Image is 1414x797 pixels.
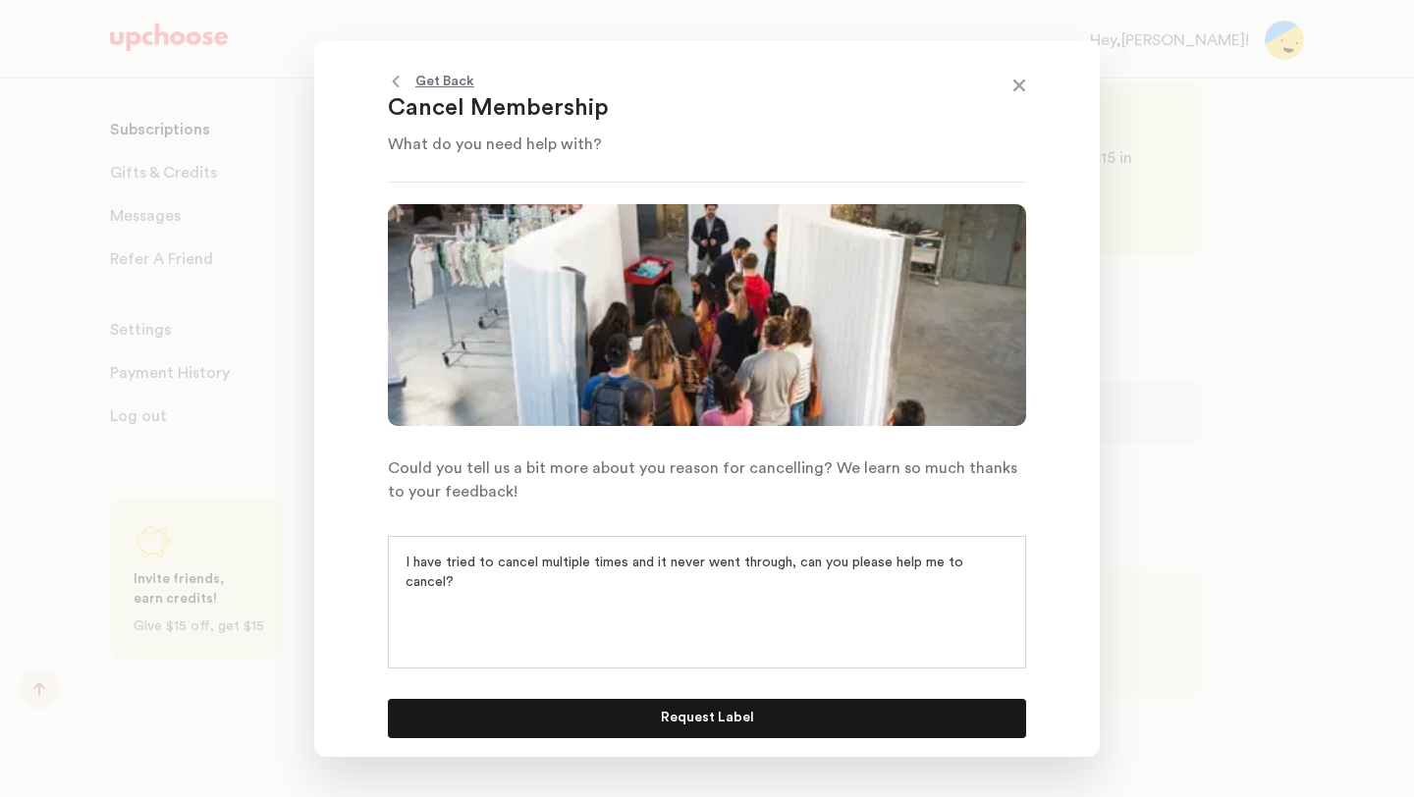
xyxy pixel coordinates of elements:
p: Could you tell us a bit more about you reason for cancelling? We learn so much thanks to your fee... [388,456,1026,504]
p: Cancel Membership [388,93,977,125]
p: Request Label [661,707,754,730]
p: Get Back [415,70,474,93]
p: What do you need help with? [388,133,977,156]
textarea: I have tried to cancel multiple times and it never went through, can you please help me to cancel? [406,553,1008,611]
button: Request Label [388,699,1026,738]
img: Cancel Membership [388,204,1026,426]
